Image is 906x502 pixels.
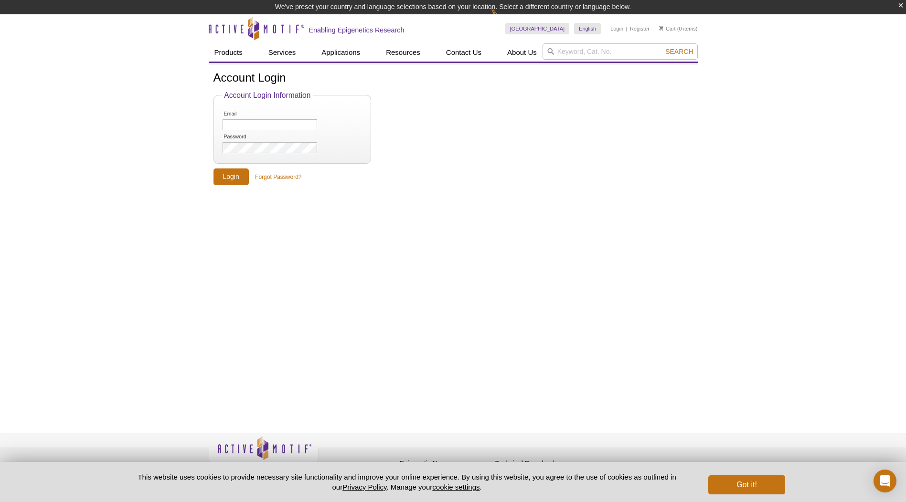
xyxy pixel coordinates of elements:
[213,168,249,185] input: Login
[213,72,693,85] h1: Account Login
[543,43,698,60] input: Keyword, Cat. No.
[323,458,361,472] a: Privacy Policy
[665,48,693,55] span: Search
[223,111,271,117] label: Email
[209,43,248,62] a: Products
[380,43,426,62] a: Resources
[708,475,785,494] button: Got it!
[659,26,663,31] img: Your Cart
[591,450,662,471] table: Click to Verify - This site chose Symantec SSL for secure e-commerce and confidential communicati...
[223,134,271,140] label: Password
[874,470,896,492] div: Open Intercom Messenger
[255,173,301,181] a: Forgot Password?
[440,43,487,62] a: Contact Us
[626,23,628,34] li: |
[342,483,386,491] a: Privacy Policy
[491,7,516,30] img: Change Here
[501,43,543,62] a: About Us
[659,23,698,34] li: (0 items)
[222,91,313,100] legend: Account Login Information
[495,460,586,468] h4: Technical Downloads
[263,43,302,62] a: Services
[209,433,319,472] img: Active Motif,
[309,26,405,34] h2: Enabling Epigenetics Research
[574,23,601,34] a: English
[121,472,693,492] p: This website uses cookies to provide necessary site functionality and improve your online experie...
[662,47,696,56] button: Search
[659,25,676,32] a: Cart
[505,23,570,34] a: [GEOGRAPHIC_DATA]
[630,25,650,32] a: Register
[610,25,623,32] a: Login
[432,483,480,491] button: cookie settings
[400,460,490,468] h4: Epigenetic News
[316,43,366,62] a: Applications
